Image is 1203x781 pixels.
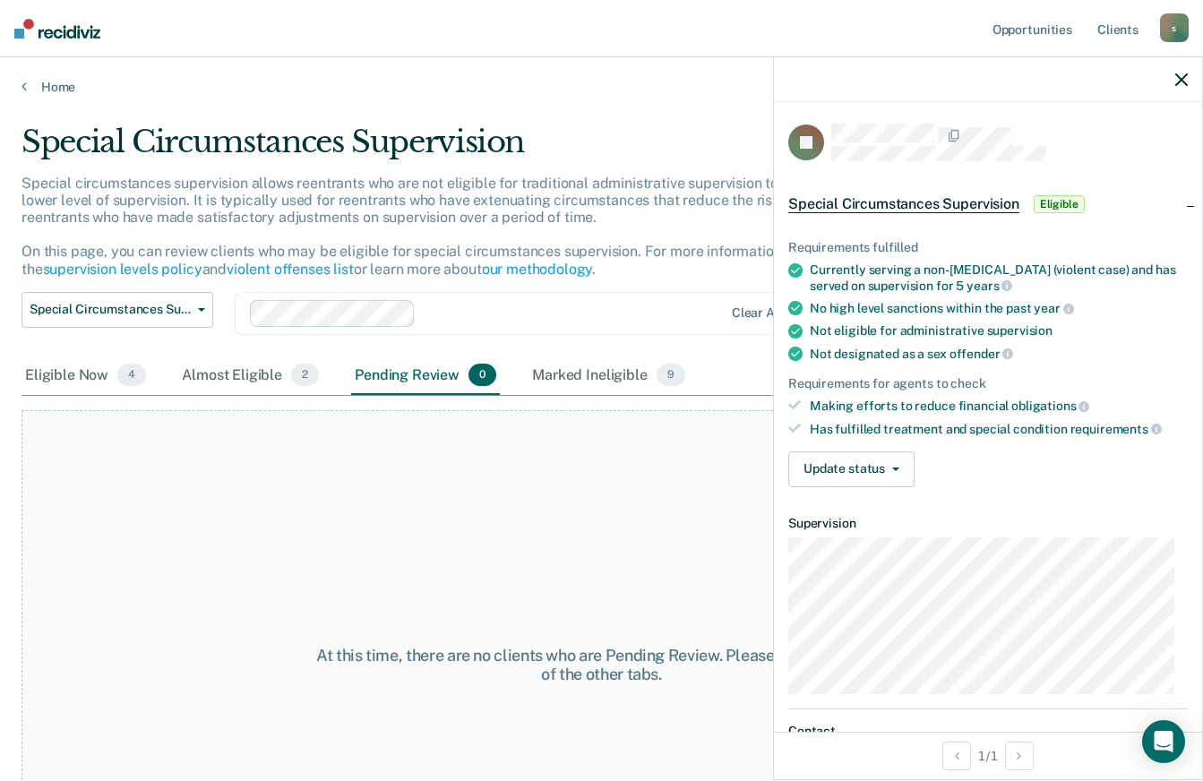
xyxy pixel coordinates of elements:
img: Recidiviz [14,19,100,39]
span: Eligible [1034,195,1085,213]
span: supervision [987,323,1053,338]
a: our methodology [482,261,593,278]
span: 9 [657,364,685,387]
div: Special Circumstances SupervisionEligible [774,176,1202,233]
a: supervision levels policy [43,261,202,278]
span: offender [950,347,1014,361]
span: years [967,279,1012,293]
div: Not designated as a sex [810,346,1188,362]
span: requirements [1070,422,1162,436]
span: obligations [1011,399,1089,413]
div: Open Intercom Messenger [1142,720,1185,763]
button: Update status [788,451,915,487]
span: Special Circumstances Supervision [788,195,1019,213]
button: Previous Opportunity [942,742,971,770]
div: Currently serving a non-[MEDICAL_DATA] (violent case) and has served on supervision for 5 [810,262,1188,293]
div: Not eligible for administrative [810,323,1188,339]
div: Clear agents [732,305,808,321]
div: Almost Eligible [178,356,322,396]
p: Special circumstances supervision allows reentrants who are not eligible for traditional administ... [21,175,901,278]
span: 0 [468,364,496,387]
div: At this time, there are no clients who are Pending Review. Please navigate to one of the other tabs. [312,646,891,684]
div: Pending Review [351,356,500,396]
div: No high level sanctions within the past [810,300,1188,316]
div: Making efforts to reduce financial [810,398,1188,414]
a: violent offenses list [227,261,354,278]
dt: Supervision [788,516,1188,531]
span: 4 [117,364,146,387]
dt: Contact [788,724,1188,739]
a: Home [21,79,1182,95]
div: 1 / 1 [774,732,1202,779]
div: Marked Ineligible [528,356,689,396]
span: Special Circumstances Supervision [30,302,191,317]
div: Has fulfilled treatment and special condition [810,421,1188,437]
div: Requirements fulfilled [788,240,1188,255]
button: Next Opportunity [1005,742,1034,770]
span: 2 [291,364,319,387]
div: Special Circumstances Supervision [21,124,924,175]
div: s [1160,13,1189,42]
span: year [1034,301,1073,315]
div: Eligible Now [21,356,150,396]
div: Requirements for agents to check [788,376,1188,391]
